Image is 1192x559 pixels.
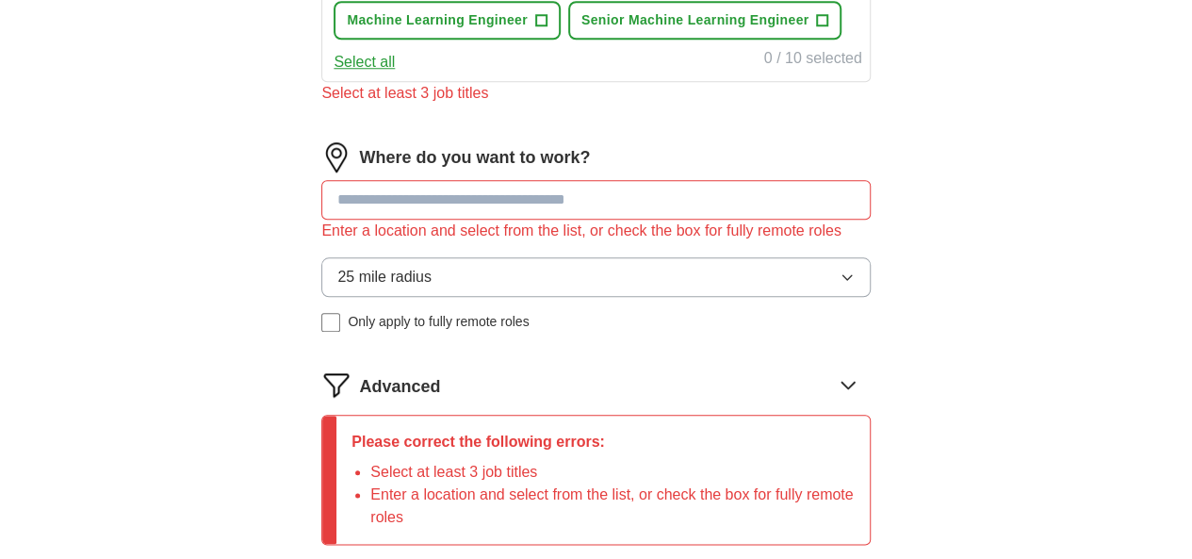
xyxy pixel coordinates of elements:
[334,51,395,74] button: Select all
[337,266,432,288] span: 25 mile radius
[321,142,351,173] img: location.png
[359,145,590,171] label: Where do you want to work?
[321,257,870,297] button: 25 mile radius
[359,374,440,400] span: Advanced
[321,82,870,105] div: Select at least 3 job titles
[347,10,528,30] span: Machine Learning Engineer
[370,484,854,529] li: Enter a location and select from the list, or check the box for fully remote roles
[321,313,340,332] input: Only apply to fully remote roles
[370,461,854,484] li: Select at least 3 job titles
[581,10,808,30] span: Senior Machine Learning Engineer
[568,1,841,40] button: Senior Machine Learning Engineer
[351,431,854,453] p: Please correct the following errors:
[764,47,862,74] div: 0 / 10 selected
[348,312,529,332] span: Only apply to fully remote roles
[334,1,561,40] button: Machine Learning Engineer
[321,220,870,242] div: Enter a location and select from the list, or check the box for fully remote roles
[321,370,351,400] img: filter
